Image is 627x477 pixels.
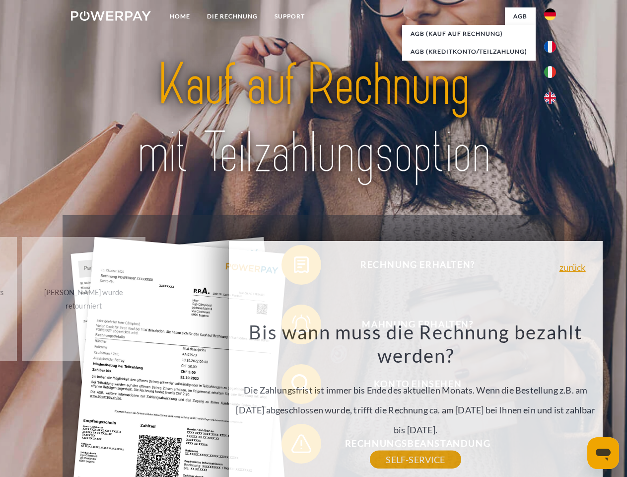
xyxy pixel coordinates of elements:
[28,286,139,313] div: [PERSON_NAME] wurde retourniert
[266,7,313,25] a: SUPPORT
[402,43,536,61] a: AGB (Kreditkonto/Teilzahlung)
[544,66,556,78] img: it
[587,437,619,469] iframe: Schaltfläche zum Öffnen des Messaging-Fensters
[559,263,586,272] a: zurück
[370,451,461,469] a: SELF-SERVICE
[199,7,266,25] a: DIE RECHNUNG
[544,8,556,20] img: de
[95,48,532,190] img: title-powerpay_de.svg
[234,320,597,460] div: Die Zahlungsfrist ist immer bis Ende des aktuellen Monats. Wenn die Bestellung z.B. am [DATE] abg...
[71,11,151,21] img: logo-powerpay-white.svg
[544,41,556,53] img: fr
[402,25,536,43] a: AGB (Kauf auf Rechnung)
[161,7,199,25] a: Home
[505,7,536,25] a: agb
[544,92,556,104] img: en
[234,320,597,368] h3: Bis wann muss die Rechnung bezahlt werden?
